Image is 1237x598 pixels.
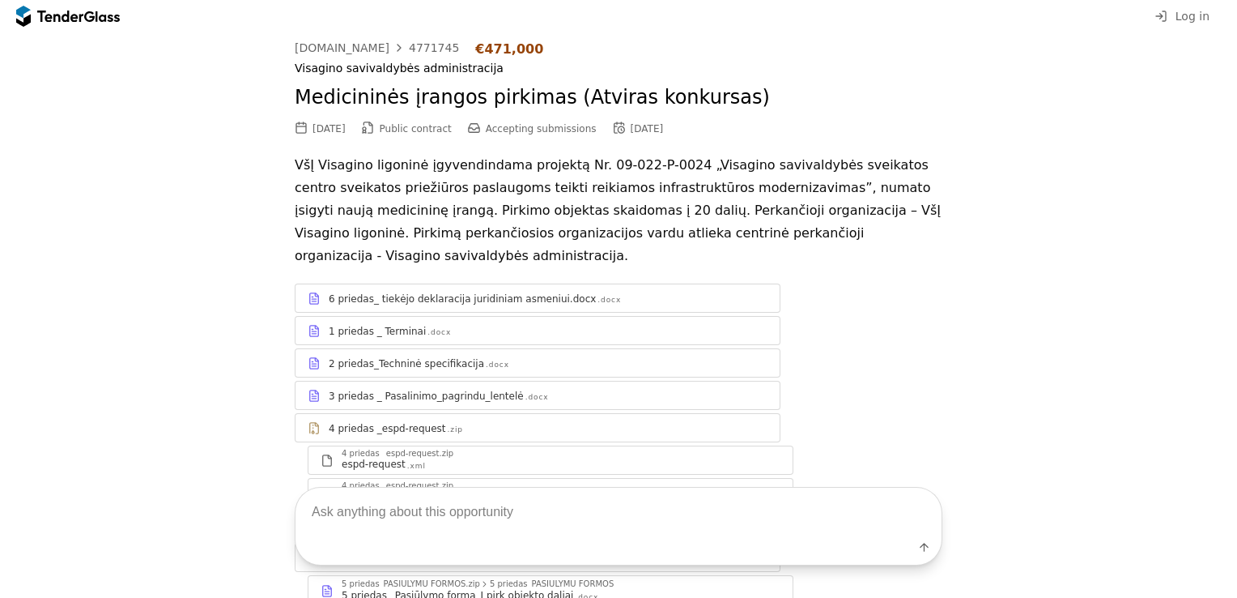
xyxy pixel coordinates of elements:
a: 1 priedas _ Terminai.docx [295,316,780,345]
div: [DATE] [631,123,664,135]
div: 4 priedas _espd-request [329,422,446,435]
button: Log in [1150,6,1214,27]
div: .docx [427,327,451,338]
div: .docx [486,360,509,370]
a: 6 priedas_ tiekėjo deklaracija juridiniam asmeniui.docx.docx [295,284,780,313]
a: 4 priedas _espd-request.zip [295,413,780,442]
span: Log in [1175,10,1209,23]
div: [DOMAIN_NAME] [295,42,389,53]
span: Public contract [380,123,452,135]
div: Visagino savivaldybės administracija [295,62,942,75]
p: VšĮ Visagino ligoninė įgyvendindama projektą Nr. 09-022-P-0024 „Visagino savivaldybės sveikatos c... [295,154,942,267]
div: 3 priedas _ Pasalinimo_pagrindu_lentelė [329,390,524,403]
div: 4771745 [409,42,459,53]
div: 1 priedas _ Terminai [329,325,426,338]
div: .docx [597,295,621,305]
a: [DOMAIN_NAME]4771745 [295,41,459,54]
div: .zip [448,425,463,435]
div: .docx [525,392,549,403]
a: 4 priedas _espd-request.zipespd-request.xml [308,446,793,475]
a: 2 priedas_Techninė specifikacija.docx [295,348,780,378]
span: Accepting submissions [486,123,597,135]
a: 3 priedas _ Pasalinimo_pagrindu_lentelė.docx [295,381,780,410]
div: 6 priedas_ tiekėjo deklaracija juridiniam asmeniui.docx [329,293,596,305]
div: 4 priedas _espd-request.zip [342,450,453,458]
div: [DATE] [312,123,346,135]
div: €471,000 [475,41,543,57]
h2: Medicininės įrangos pirkimas (Atviras konkursas) [295,84,942,112]
div: 2 priedas_Techninė specifikacija [329,357,484,370]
